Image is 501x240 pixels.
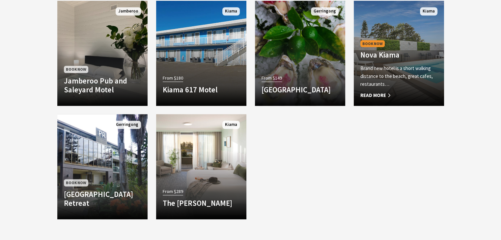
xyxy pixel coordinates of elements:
a: Book Now Nova Kiama Brand new hotel is a short walking distance to the beach, great cafes, restau... [354,1,444,106]
span: Kiama [420,7,437,15]
a: From $149 [GEOGRAPHIC_DATA] Gerringong [255,1,345,106]
p: Brand new hotel is a short walking distance to the beach, great cafes, restaurants… [360,64,437,88]
span: Gerringong [113,121,141,129]
span: Book Now [64,66,88,73]
h4: Jamberoo Pub and Saleyard Motel [64,76,141,94]
span: Book Now [360,40,385,47]
span: Read More [360,91,437,99]
h4: [GEOGRAPHIC_DATA] Retreat [64,190,141,208]
span: Gerringong [311,7,339,15]
a: Book Now [GEOGRAPHIC_DATA] Retreat Gerringong [57,114,148,219]
span: Book Now [64,179,88,186]
span: From $180 [163,74,183,82]
a: From $180 Kiama 617 Motel Kiama [156,1,246,106]
h4: Kiama 617 Motel [163,85,240,94]
a: Book Now Jamberoo Pub and Saleyard Motel Jamberoo [57,1,148,106]
h4: The [PERSON_NAME] [163,199,240,208]
span: From $289 [163,188,183,195]
h4: [GEOGRAPHIC_DATA] [262,85,339,94]
span: Kiama [222,121,240,129]
span: From $149 [262,74,282,82]
span: Jamberoo [116,7,141,15]
a: From $289 The [PERSON_NAME] Kiama [156,114,246,219]
span: Kiama [222,7,240,15]
h4: Nova Kiama [360,50,437,60]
